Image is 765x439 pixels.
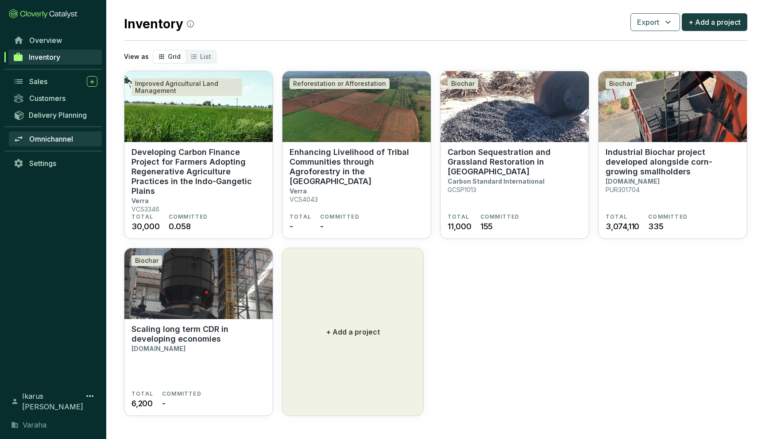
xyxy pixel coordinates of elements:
[290,187,307,195] p: Verra
[169,213,208,220] span: COMMITTED
[162,397,166,409] span: -
[448,147,582,177] p: Carbon Sequestration and Grassland Restoration in [GEOGRAPHIC_DATA]
[448,177,545,185] p: Carbon Standard International
[9,131,102,146] a: Omnichannel
[131,205,159,213] p: VCS3346
[448,78,478,89] div: Biochar
[282,248,424,416] button: + Add a project
[29,53,60,62] span: Inventory
[22,391,85,412] span: Ikarus [PERSON_NAME]
[131,147,266,196] p: Developing Carbon Finance Project for Farmers Adopting Regenerative Agriculture Practices in the ...
[682,13,747,31] button: + Add a project
[480,213,520,220] span: COMMITTED
[131,220,160,232] span: 30,000
[131,213,153,220] span: TOTAL
[282,71,431,142] img: Enhancing Livelihood of Tribal Communities through Agroforestry in the South India
[9,108,102,122] a: Delivery Planning
[9,156,102,171] a: Settings
[9,91,102,106] a: Customers
[320,220,324,232] span: -
[9,74,102,89] a: Sales
[169,220,191,232] span: 0.058
[124,248,273,319] img: Scaling long term CDR in developing economies
[124,71,273,142] img: Developing Carbon Finance Project for Farmers Adopting Regenerative Agriculture Practices in the ...
[630,13,680,31] button: Export
[8,50,102,65] a: Inventory
[131,324,266,344] p: Scaling long term CDR in developing economies
[480,220,493,232] span: 155
[162,390,201,397] span: COMMITTED
[688,17,741,27] span: + Add a project
[606,186,640,193] p: PUR301704
[124,248,273,416] a: Scaling long term CDR in developing economiesBiocharScaling long term CDR in developing economies...
[648,213,688,220] span: COMMITTED
[326,327,380,337] p: + Add a project
[200,53,211,60] span: List
[440,71,589,239] a: Carbon Sequestration and Grassland Restoration in IndiaBiocharCarbon Sequestration and Grassland ...
[448,220,471,232] span: 11,000
[124,52,149,61] p: View as
[124,15,194,33] h2: Inventory
[290,147,424,186] p: Enhancing Livelihood of Tribal Communities through Agroforestry in the [GEOGRAPHIC_DATA]
[606,147,740,177] p: Industrial Biochar project developed alongside corn-growing smallholders
[606,177,660,185] p: [DOMAIN_NAME]
[448,186,476,193] p: GCSP1013
[599,71,747,142] img: Industrial Biochar project developed alongside corn-growing smallholders
[131,390,153,397] span: TOTAL
[29,159,56,168] span: Settings
[598,71,747,239] a: Industrial Biochar project developed alongside corn-growing smallholdersBiocharIndustrial Biochar...
[606,78,636,89] div: Biochar
[29,135,73,143] span: Omnichannel
[320,213,359,220] span: COMMITTED
[124,71,273,239] a: Developing Carbon Finance Project for Farmers Adopting Regenerative Agriculture Practices in the ...
[606,213,627,220] span: TOTAL
[290,220,293,232] span: -
[290,196,318,203] p: VCS4043
[131,255,162,266] div: Biochar
[152,50,217,64] div: segmented control
[131,78,242,96] div: Improved Agricultural Land Management
[637,17,659,27] span: Export
[440,71,589,142] img: Carbon Sequestration and Grassland Restoration in India
[29,77,47,86] span: Sales
[29,111,87,119] span: Delivery Planning
[23,420,46,430] span: Varaha
[290,78,390,89] div: Reforestation or Afforestation
[648,220,663,232] span: 335
[282,71,431,239] a: Enhancing Livelihood of Tribal Communities through Agroforestry in the South IndiaReforestation o...
[131,197,149,204] p: Verra
[290,213,311,220] span: TOTAL
[448,213,469,220] span: TOTAL
[131,397,153,409] span: 6,200
[29,36,62,45] span: Overview
[131,345,185,352] p: [DOMAIN_NAME]
[168,53,181,60] span: Grid
[9,33,102,48] a: Overview
[606,220,639,232] span: 3,074,110
[29,94,66,103] span: Customers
